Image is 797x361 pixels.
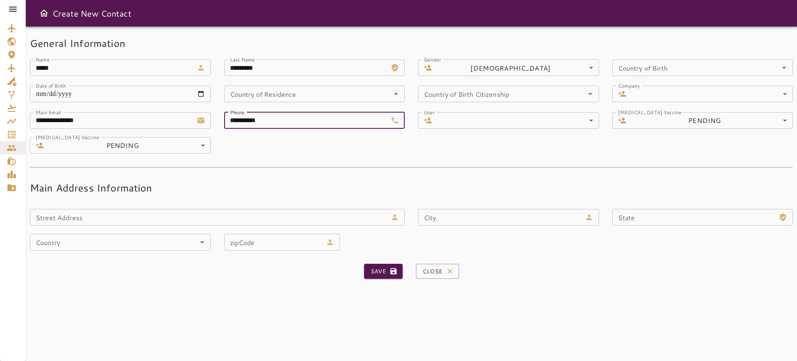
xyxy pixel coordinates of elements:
button: Save [364,264,403,279]
label: Main Email [36,108,61,115]
div: PENDING [47,137,211,154]
div: ​ [630,86,793,102]
h6: Create New Contact [52,7,132,20]
label: Last Name [230,56,255,63]
h5: Main Address Information [30,181,793,194]
button: Open [584,88,596,100]
label: Date of Birth [36,82,66,89]
h5: General Information [30,37,793,50]
label: User [424,108,435,115]
button: Close [416,264,459,279]
label: Gender [424,56,441,63]
button: Open [778,62,790,74]
button: Open drawer [36,5,52,22]
div: [DEMOGRAPHIC_DATA] [435,59,599,76]
button: Open [196,236,208,248]
label: Company [618,82,640,89]
label: Name [36,56,49,63]
div: PENDING [630,112,793,129]
button: Open [390,88,402,100]
label: [MEDICAL_DATA] Vaccine [36,133,99,140]
label: [MEDICAL_DATA] Vaccine [618,108,682,115]
label: Phone [230,108,244,115]
div: ​ [435,112,599,129]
